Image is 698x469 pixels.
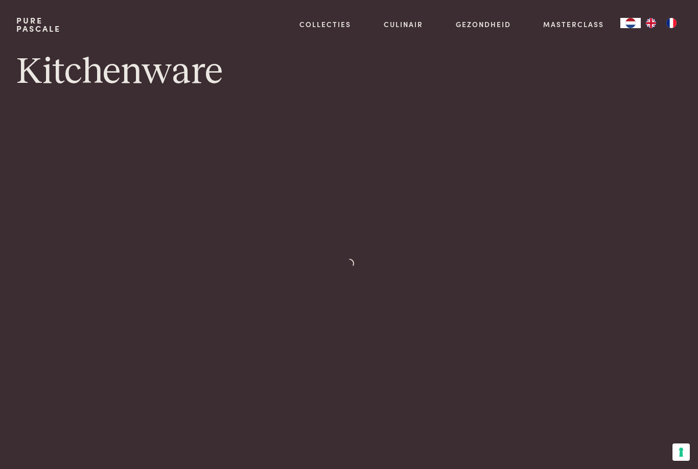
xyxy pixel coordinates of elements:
[661,18,682,28] a: FR
[16,16,61,33] a: PurePascale
[384,19,423,30] a: Culinair
[672,443,690,461] button: Uw voorkeuren voor toestemming voor trackingtechnologieën
[620,18,682,28] aside: Language selected: Nederlands
[641,18,682,28] ul: Language list
[620,18,641,28] div: Language
[641,18,661,28] a: EN
[16,49,682,95] h1: Kitchenware
[620,18,641,28] a: NL
[543,19,604,30] a: Masterclass
[456,19,511,30] a: Gezondheid
[299,19,351,30] a: Collecties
